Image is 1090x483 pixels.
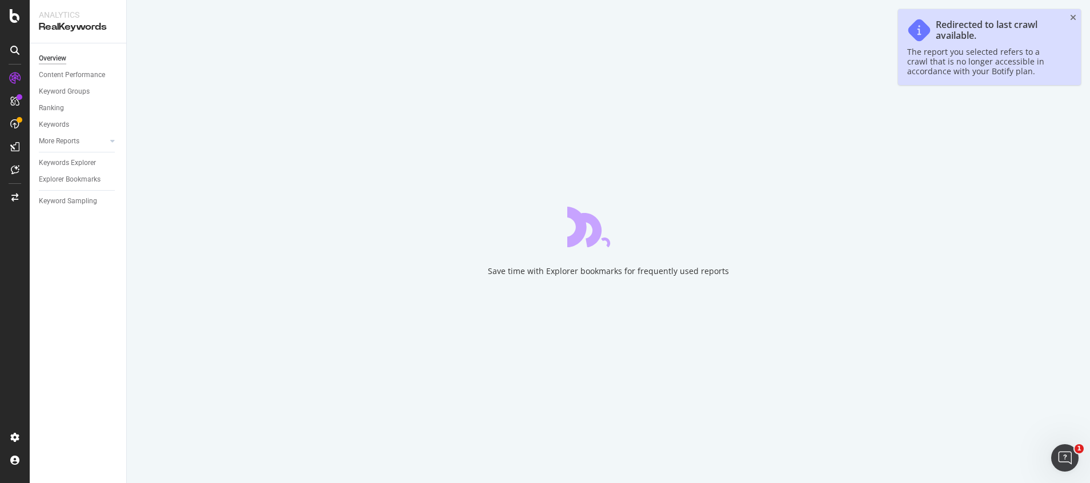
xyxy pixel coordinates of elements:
[39,102,118,114] a: Ranking
[39,53,66,65] div: Overview
[39,174,101,186] div: Explorer Bookmarks
[39,102,64,114] div: Ranking
[1051,444,1079,472] iframe: Intercom live chat
[39,9,117,21] div: Analytics
[39,135,79,147] div: More Reports
[39,86,90,98] div: Keyword Groups
[39,195,118,207] a: Keyword Sampling
[39,157,118,169] a: Keywords Explorer
[39,119,118,131] a: Keywords
[39,119,69,131] div: Keywords
[39,135,107,147] a: More Reports
[936,19,1060,41] div: Redirected to last crawl available.
[39,195,97,207] div: Keyword Sampling
[488,265,729,277] div: Save time with Explorer bookmarks for frequently used reports
[567,206,650,247] div: animation
[39,21,117,34] div: RealKeywords
[39,69,105,81] div: Content Performance
[39,157,96,169] div: Keywords Explorer
[1070,14,1076,22] div: close toast
[1075,444,1084,453] span: 1
[907,47,1060,76] div: The report you selected refers to a crawl that is no longer accessible in accordance with your Bo...
[39,53,118,65] a: Overview
[39,174,118,186] a: Explorer Bookmarks
[39,69,118,81] a: Content Performance
[39,86,118,98] a: Keyword Groups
